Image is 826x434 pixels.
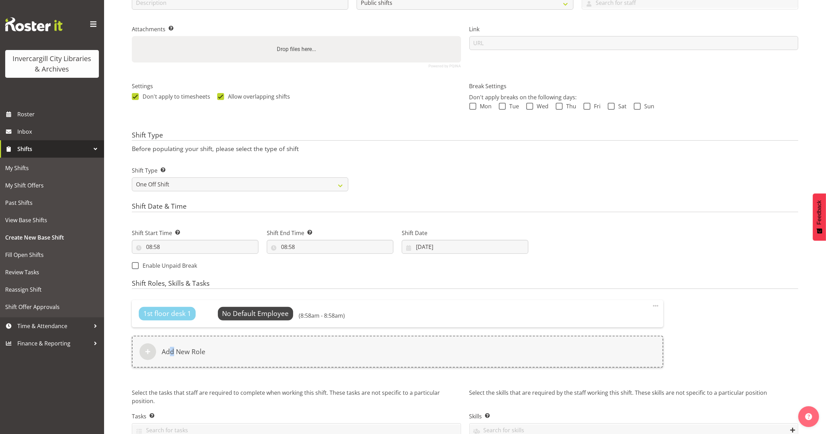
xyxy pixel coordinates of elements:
[469,25,799,33] label: Link
[805,413,812,420] img: help-xxl-2.png
[5,250,99,260] span: Fill Open Shifts
[816,200,823,225] span: Feedback
[2,177,102,194] a: My Shift Offers
[5,198,99,208] span: Past Shifts
[132,229,258,237] label: Shift Start Time
[132,25,461,33] label: Attachments
[590,103,601,110] span: Fri
[132,279,798,289] h4: Shift Roles, Skills & Tasks
[506,103,519,110] span: Tue
[813,193,826,241] button: Feedback - Show survey
[17,338,90,349] span: Finance & Reporting
[222,309,289,318] span: No Default Employee
[132,145,798,152] p: Before populating your shift, please select the type of shift
[162,348,205,356] h6: Add New Role
[5,302,99,312] span: Shift Offer Approvals
[17,144,90,154] span: Shifts
[274,42,319,56] label: Drop files here...
[476,103,492,110] span: Mon
[132,166,348,175] label: Shift Type
[5,180,99,191] span: My Shift Offers
[2,298,102,316] a: Shift Offer Approvals
[5,215,99,225] span: View Base Shifts
[402,229,528,237] label: Shift Date
[132,412,461,420] label: Tasks
[2,281,102,298] a: Reassign Shift
[2,229,102,246] a: Create New Base Shift
[132,240,258,254] input: Click to select...
[143,309,191,319] span: 1st floor desk 1
[5,163,99,173] span: My Shifts
[17,321,90,331] span: Time & Attendance
[267,240,393,254] input: Click to select...
[132,131,798,141] h4: Shift Type
[469,93,799,101] p: Don't apply breaks on the following days:
[533,103,549,110] span: Wed
[563,103,577,110] span: Thu
[429,65,461,68] a: Powered by PQINA
[2,159,102,177] a: My Shifts
[469,82,799,90] label: Break Settings
[2,211,102,229] a: View Base Shifts
[2,246,102,264] a: Fill Open Shifts
[5,267,99,277] span: Review Tasks
[139,262,197,269] span: Enable Unpaid Break
[402,240,528,254] input: Click to select...
[17,126,101,137] span: Inbox
[132,202,798,212] h4: Shift Date & Time
[2,194,102,211] a: Past Shifts
[5,284,99,295] span: Reassign Shift
[132,389,461,407] p: Select the tasks that staff are required to complete when working this shift. These tasks are not...
[139,93,210,100] span: Don't apply to timesheets
[5,17,62,31] img: Rosterit website logo
[132,82,461,90] label: Settings
[299,312,345,319] h6: (8:58am - 8:58am)
[469,412,799,420] label: Skills
[5,232,99,243] span: Create New Base Shift
[469,36,799,50] input: URL
[224,93,290,100] span: Allow overlapping shifts
[12,53,92,74] div: Invercargill City Libraries & Archives
[641,103,655,110] span: Sun
[17,109,101,119] span: Roster
[615,103,627,110] span: Sat
[469,389,799,407] p: Select the skills that are required by the staff working this shift. These skills are not specifi...
[2,264,102,281] a: Review Tasks
[267,229,393,237] label: Shift End Time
